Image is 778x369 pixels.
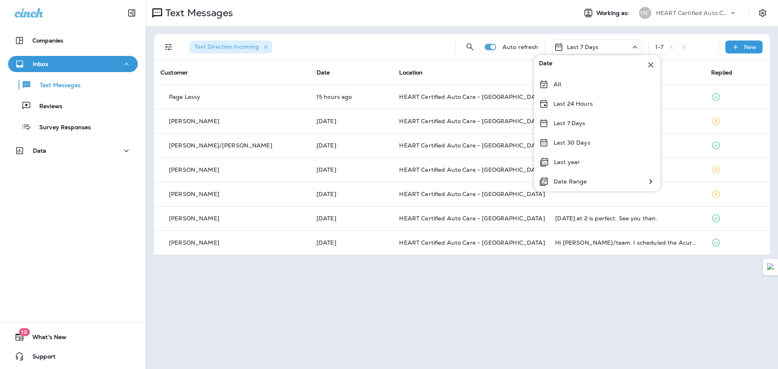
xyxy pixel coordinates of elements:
[567,44,599,50] p: Last 7 Days
[194,43,259,50] span: Text Direction : Incoming
[160,39,177,55] button: Filters
[554,178,587,185] p: Date Range
[316,142,387,149] p: Sep 16, 2025 04:51 PM
[639,7,651,19] div: HC
[169,166,219,173] p: [PERSON_NAME]
[8,76,138,93] button: Text Messages
[399,239,545,246] span: HEART Certified Auto Care - [GEOGRAPHIC_DATA]
[539,60,553,70] span: Date
[32,82,81,90] p: Text Messages
[8,56,138,72] button: Inbox
[169,118,219,124] p: [PERSON_NAME]
[190,41,272,53] div: Text Direction:Incoming
[744,44,757,50] p: New
[8,329,138,345] button: 19What's New
[120,5,143,21] button: Collapse Sidebar
[32,37,63,44] p: Companies
[554,159,580,165] p: Last year
[555,239,698,246] div: Hi Kieesha/team. I scheduled the Acura for tomorrow and we'll be dropping off tonight. I forgot t...
[555,215,698,222] div: Wednesday the 17th at 2 is perfect. See you then.
[316,94,387,100] p: Sep 17, 2025 04:50 PM
[554,120,586,126] p: Last 7 Days
[8,97,138,114] button: Reviews
[399,117,545,125] span: HEART Certified Auto Care - [GEOGRAPHIC_DATA]
[162,7,233,19] p: Text Messages
[169,94,200,100] p: Page Lessy
[399,142,545,149] span: HEART Certified Auto Care - [GEOGRAPHIC_DATA]
[462,39,478,55] button: Search Messages
[656,10,729,16] p: HEART Certified Auto Care
[169,142,272,149] p: [PERSON_NAME]/[PERSON_NAME]
[316,166,387,173] p: Sep 16, 2025 10:38 AM
[316,239,387,246] p: Sep 11, 2025 03:11 PM
[554,100,593,107] p: Last 24 Hours
[655,44,663,50] div: 1 - 7
[399,93,545,100] span: HEART Certified Auto Care - [GEOGRAPHIC_DATA]
[596,10,631,17] span: Working as:
[399,166,545,173] span: HEART Certified Auto Care - [GEOGRAPHIC_DATA]
[169,239,219,246] p: [PERSON_NAME]
[8,118,138,135] button: Survey Responses
[316,191,387,197] p: Sep 16, 2025 06:20 AM
[31,103,62,111] p: Reviews
[33,147,47,154] p: Data
[8,348,138,365] button: Support
[399,69,423,76] span: Location
[399,215,545,222] span: HEART Certified Auto Care - [GEOGRAPHIC_DATA]
[554,81,561,87] p: All
[767,263,774,271] img: Detect Auto
[399,190,545,198] span: HEART Certified Auto Care - [GEOGRAPHIC_DATA]
[8,143,138,159] button: Data
[316,215,387,222] p: Sep 12, 2025 02:55 PM
[19,328,30,336] span: 19
[755,6,770,20] button: Settings
[316,69,330,76] span: Date
[502,44,539,50] p: Auto refresh
[169,215,219,222] p: [PERSON_NAME]
[160,69,188,76] span: Customer
[8,32,138,49] button: Companies
[711,69,732,76] span: Replied
[554,139,590,146] p: Last 30 Days
[316,118,387,124] p: Sep 16, 2025 05:29 PM
[24,353,56,363] span: Support
[24,334,66,343] span: What's New
[31,124,91,132] p: Survey Responses
[33,61,48,67] p: Inbox
[169,191,219,197] p: [PERSON_NAME]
